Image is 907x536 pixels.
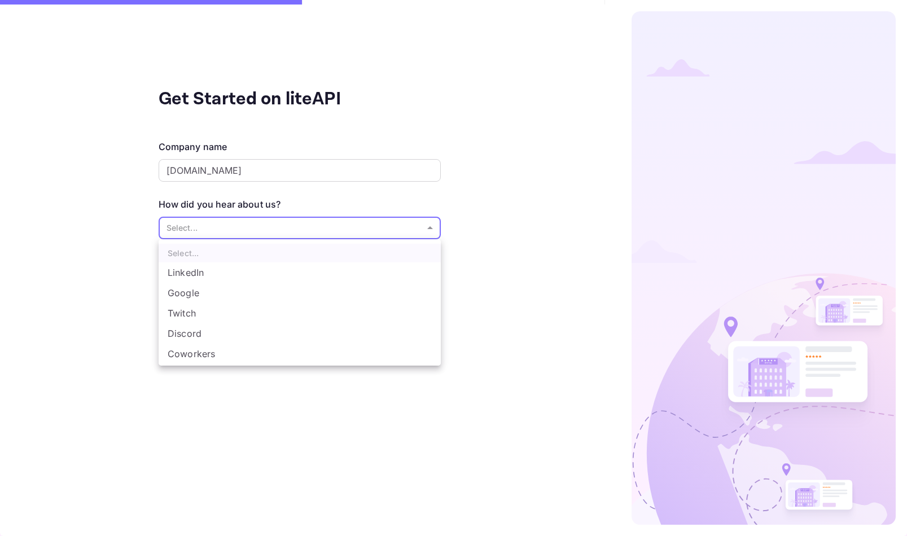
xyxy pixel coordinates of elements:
[159,303,441,323] li: Twitch
[159,344,441,364] li: Coworkers
[159,323,441,344] li: Discord
[159,262,441,283] li: LinkedIn
[159,364,441,384] li: Other...
[159,283,441,303] li: Google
